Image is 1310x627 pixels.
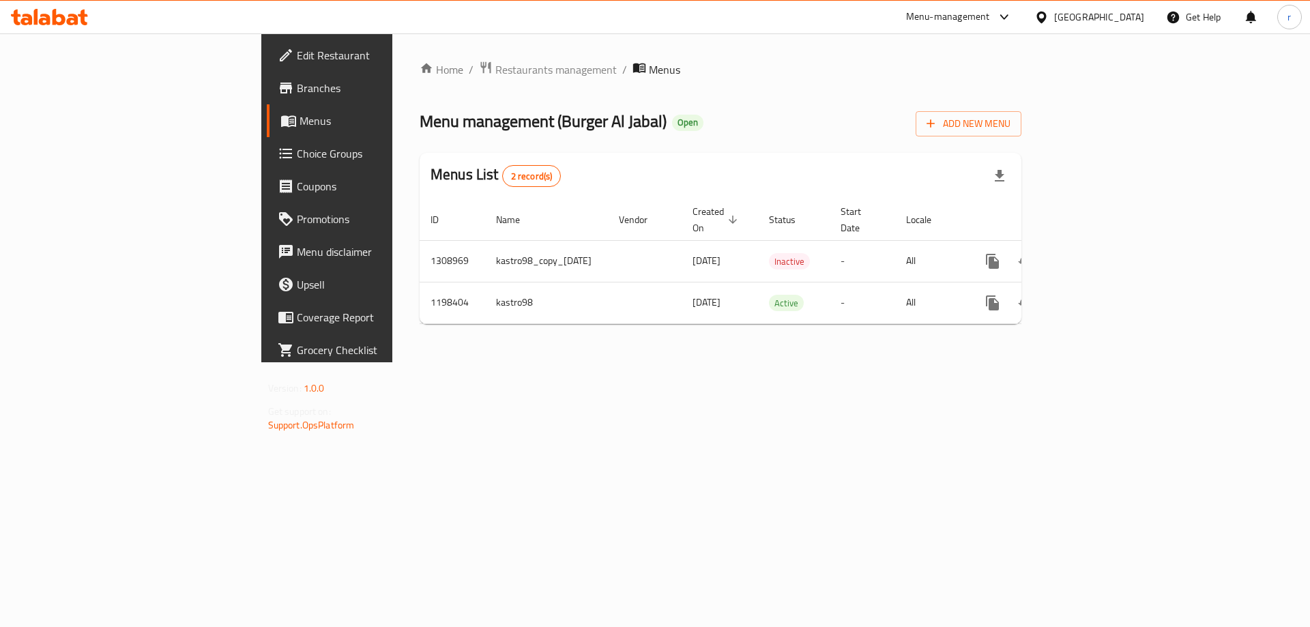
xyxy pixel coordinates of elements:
[976,287,1009,319] button: more
[1054,10,1144,25] div: [GEOGRAPHIC_DATA]
[268,379,302,397] span: Version:
[769,212,813,228] span: Status
[267,203,480,235] a: Promotions
[830,240,895,282] td: -
[300,113,469,129] span: Menus
[895,282,965,323] td: All
[495,61,617,78] span: Restaurants management
[619,212,665,228] span: Vendor
[267,104,480,137] a: Menus
[297,80,469,96] span: Branches
[267,334,480,366] a: Grocery Checklist
[479,61,617,78] a: Restaurants management
[672,115,703,131] div: Open
[420,106,667,136] span: Menu management ( Burger Al Jabal )
[1287,10,1291,25] span: r
[672,117,703,128] span: Open
[297,211,469,227] span: Promotions
[906,212,949,228] span: Locale
[622,61,627,78] li: /
[830,282,895,323] td: -
[965,199,1118,241] th: Actions
[769,254,810,269] span: Inactive
[268,416,355,434] a: Support.OpsPlatform
[649,61,680,78] span: Menus
[297,47,469,63] span: Edit Restaurant
[496,212,538,228] span: Name
[420,199,1118,324] table: enhanced table
[693,203,742,236] span: Created On
[906,9,990,25] div: Menu-management
[431,212,456,228] span: ID
[267,137,480,170] a: Choice Groups
[420,61,1021,78] nav: breadcrumb
[693,293,720,311] span: [DATE]
[983,160,1016,192] div: Export file
[502,165,562,187] div: Total records count
[503,170,561,183] span: 2 record(s)
[1009,287,1042,319] button: Change Status
[297,276,469,293] span: Upsell
[297,178,469,194] span: Coupons
[769,253,810,269] div: Inactive
[297,342,469,358] span: Grocery Checklist
[927,115,1010,132] span: Add New Menu
[267,72,480,104] a: Branches
[267,301,480,334] a: Coverage Report
[297,145,469,162] span: Choice Groups
[297,244,469,260] span: Menu disclaimer
[485,282,608,323] td: kastro98
[431,164,561,187] h2: Menus List
[268,403,331,420] span: Get support on:
[267,235,480,268] a: Menu disclaimer
[769,295,804,311] span: Active
[267,170,480,203] a: Coupons
[895,240,965,282] td: All
[841,203,879,236] span: Start Date
[297,309,469,325] span: Coverage Report
[976,245,1009,278] button: more
[267,39,480,72] a: Edit Restaurant
[485,240,608,282] td: kastro98_copy_[DATE]
[304,379,325,397] span: 1.0.0
[693,252,720,269] span: [DATE]
[916,111,1021,136] button: Add New Menu
[1009,245,1042,278] button: Change Status
[267,268,480,301] a: Upsell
